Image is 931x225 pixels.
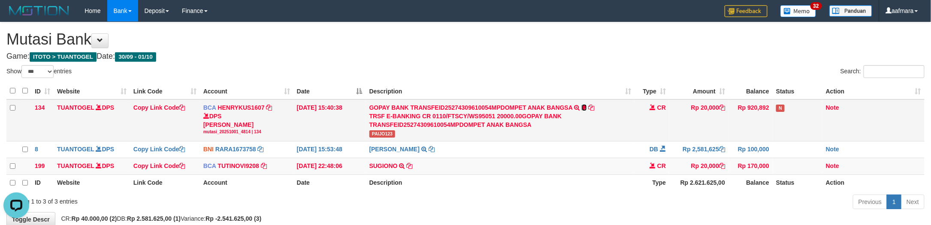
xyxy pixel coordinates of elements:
strong: Rp -2.541.625,00 (3) [206,215,261,222]
div: TRSF E-BANKING CR 0110/FTSCY/WS95051 20000.00GOPAY BANK TRANSFEID25274309610054MPDOMPET ANAK BANGSA [369,112,632,129]
a: Note [826,162,839,169]
th: Description: activate to sort column ascending [366,83,635,99]
a: Copy Link Code [133,162,185,169]
td: Rp 20,000 [669,99,728,141]
th: Balance [728,83,773,99]
a: Copy GOPAY BANK TRANSFEID25274309610054MPDOMPET ANAK BANGSA to clipboard [588,104,594,111]
label: Show entries [6,65,72,78]
th: Link Code [130,174,200,191]
a: Copy Link Code [133,104,185,111]
th: Account [200,174,293,191]
a: [PERSON_NAME] [369,146,420,153]
span: BCA [203,162,216,169]
span: CR [657,162,666,169]
a: TUTINOVI9208 [218,162,259,169]
span: 199 [35,162,45,169]
a: Copy TUTINOVI9208 to clipboard [261,162,267,169]
a: Copy Rp 2,581,625 to clipboard [719,146,725,153]
th: Account: activate to sort column ascending [200,83,293,99]
th: ID: activate to sort column ascending [31,83,54,99]
a: Copy SUGIONO to clipboard [407,162,413,169]
a: 1 [887,195,901,209]
a: Previous [853,195,887,209]
td: Rp 920,892 [728,99,773,141]
td: Rp 2,581,625 [669,141,728,158]
a: Copy Link Code [133,146,185,153]
a: Next [901,195,925,209]
span: Has Note [776,105,785,112]
span: DB [650,146,658,153]
a: TUANTOGEL [57,146,94,153]
th: Description [366,174,635,191]
h4: Game: Date: [6,52,925,61]
a: GOPAY BANK TRANSFEID25274309610054MPDOMPET ANAK BANGSA [369,104,573,111]
img: MOTION_logo.png [6,4,72,17]
th: Date: activate to sort column descending [293,83,366,99]
button: Open LiveChat chat widget [3,3,29,29]
th: Status [773,174,822,191]
span: BNI [203,146,214,153]
th: Amount: activate to sort column ascending [669,83,728,99]
img: panduan.png [829,5,872,17]
input: Search: [864,65,925,78]
th: Type: activate to sort column ascending [635,83,669,99]
th: Date [293,174,366,191]
th: Status [773,83,822,99]
th: Website [54,174,130,191]
img: Button%20Memo.svg [780,5,816,17]
th: Link Code: activate to sort column ascending [130,83,200,99]
th: Balance [728,174,773,191]
td: [DATE] 22:48:06 [293,158,366,174]
a: Copy Rp 20,000 to clipboard [719,162,725,169]
h1: Mutasi Bank [6,31,925,48]
label: Search: [840,65,925,78]
span: PAIJO123 [369,130,396,138]
th: Rp 2.621.625,00 [669,174,728,191]
a: Note [826,104,839,111]
span: ITOTO > TUANTOGEL [30,52,97,62]
select: Showentries [21,65,54,78]
a: Copy Rp 20,000 to clipboard [719,104,725,111]
span: CR [657,104,666,111]
span: 134 [35,104,45,111]
td: Rp 20,000 [669,158,728,174]
td: DPS [54,99,130,141]
a: Note [826,146,839,153]
td: Rp 170,000 [728,158,773,174]
div: Showing 1 to 3 of 3 entries [6,194,381,206]
div: DPS [PERSON_NAME] [203,112,290,135]
th: Type [635,174,669,191]
a: Copy HENRYKUS1607 to clipboard [266,104,272,111]
strong: Rp 40.000,00 (2) [72,215,117,222]
a: Copy NURJANAH to clipboard [429,146,435,153]
a: SUGIONO [369,162,398,169]
div: mutasi_20251001_4814 | 134 [203,129,290,135]
span: 30/09 - 01/10 [115,52,156,62]
td: Rp 100,000 [728,141,773,158]
span: BCA [203,104,216,111]
td: DPS [54,141,130,158]
span: 8 [35,146,38,153]
a: RARA1673758 [215,146,256,153]
td: [DATE] 15:40:38 [293,99,366,141]
img: Feedback.jpg [725,5,768,17]
a: HENRYKUS1607 [218,104,265,111]
th: Website: activate to sort column ascending [54,83,130,99]
td: DPS [54,158,130,174]
a: TUANTOGEL [57,162,94,169]
span: CR: DB: Variance: [57,215,262,222]
a: TUANTOGEL [57,104,94,111]
span: 32 [810,2,822,10]
a: Copy RARA1673758 to clipboard [258,146,264,153]
strong: Rp 2.581.625,00 (1) [127,215,181,222]
th: Action: activate to sort column ascending [822,83,925,99]
th: Action [822,174,925,191]
th: ID [31,174,54,191]
td: [DATE] 15:53:48 [293,141,366,158]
